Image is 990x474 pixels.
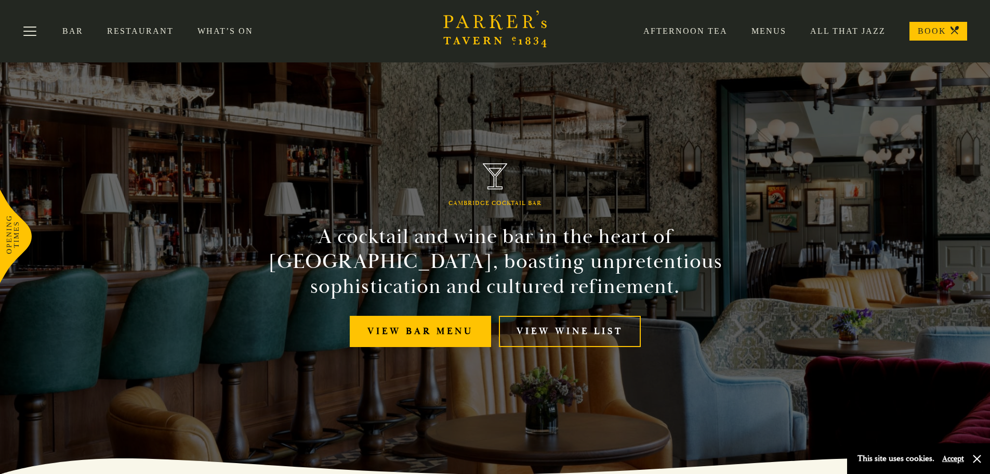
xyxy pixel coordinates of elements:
button: Accept [942,454,964,464]
a: View bar menu [350,316,491,348]
h2: A cocktail and wine bar in the heart of [GEOGRAPHIC_DATA], boasting unpretentious sophistication ... [258,224,732,299]
h1: Cambridge Cocktail Bar [448,200,542,207]
a: View Wine List [499,316,641,348]
p: This site uses cookies. [857,451,934,466]
button: Close and accept [972,454,982,464]
img: Parker's Tavern Brasserie Cambridge [483,163,508,190]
